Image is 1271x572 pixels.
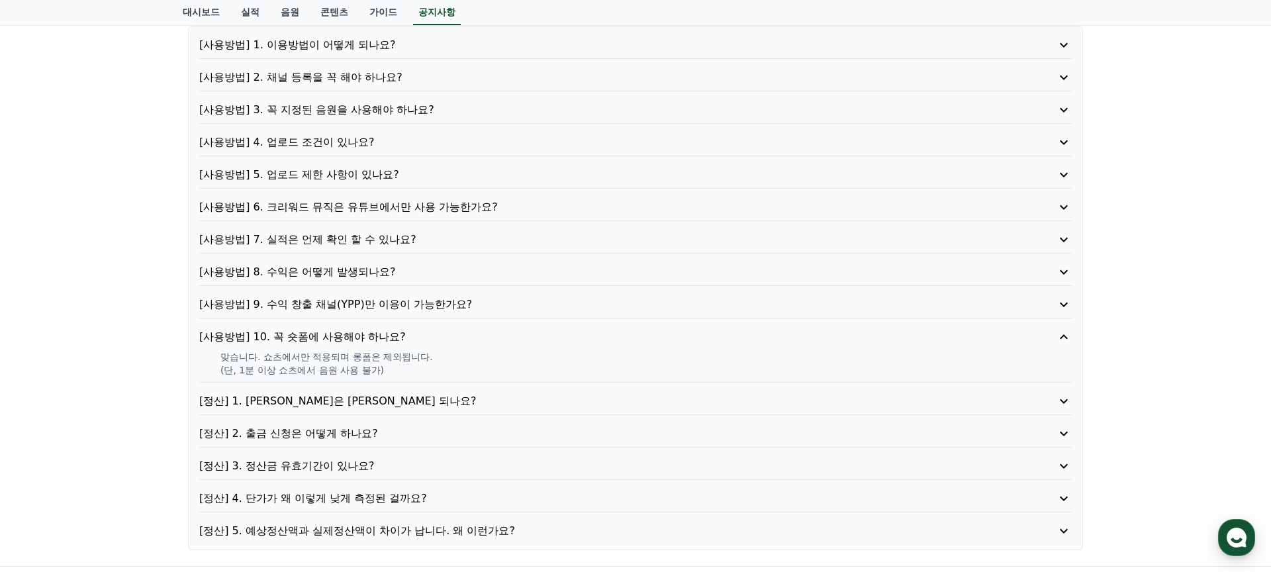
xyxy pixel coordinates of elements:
p: [사용방법] 1. 이용방법이 어떻게 되나요? [199,37,1002,53]
button: [사용방법] 8. 수익은 어떻게 발생되나요? [199,264,1072,280]
span: 설정 [205,440,220,450]
p: (단, 1분 이상 쇼츠에서 음원 사용 불가) [220,363,1072,377]
p: [사용방법] 7. 실적은 언제 확인 할 수 있나요? [199,232,1002,248]
button: [사용방법] 4. 업로드 조건이 있나요? [199,134,1072,150]
p: [정산] 2. 출금 신청은 어떻게 하나요? [199,426,1002,442]
p: 맞습니다. 쇼츠에서만 적용되며 롱폼은 제외됩니다. [220,350,1072,363]
button: [사용방법] 1. 이용방법이 어떻게 되나요? [199,37,1072,53]
p: [사용방법] 3. 꼭 지정된 음원을 사용해야 하나요? [199,102,1002,118]
button: [정산] 2. 출금 신청은 어떻게 하나요? [199,426,1072,442]
button: [정산] 4. 단가가 왜 이렇게 낮게 측정된 걸까요? [199,491,1072,506]
p: [사용방법] 5. 업로드 제한 사항이 있나요? [199,167,1002,183]
button: [정산] 3. 정산금 유효기간이 있나요? [199,458,1072,474]
button: [사용방법] 10. 꼭 숏폼에 사용해야 하나요? [199,329,1072,345]
button: [사용방법] 3. 꼭 지정된 음원을 사용해야 하나요? [199,102,1072,118]
a: 홈 [4,420,87,453]
button: [사용방법] 7. 실적은 언제 확인 할 수 있나요? [199,232,1072,248]
p: [사용방법] 10. 꼭 숏폼에 사용해야 하나요? [199,329,1002,345]
button: [사용방법] 6. 크리워드 뮤직은 유튜브에서만 사용 가능한가요? [199,199,1072,215]
p: [정산] 5. 예상정산액과 실제정산액이 차이가 납니다. 왜 이런가요? [199,523,1002,539]
p: [사용방법] 2. 채널 등록을 꼭 해야 하나요? [199,70,1002,85]
button: [정산] 5. 예상정산액과 실제정산액이 차이가 납니다. 왜 이런가요? [199,523,1072,539]
p: [정산] 1. [PERSON_NAME]은 [PERSON_NAME] 되나요? [199,393,1002,409]
span: 대화 [121,440,137,451]
button: [사용방법] 5. 업로드 제한 사항이 있나요? [199,167,1072,183]
button: [사용방법] 2. 채널 등록을 꼭 해야 하나요? [199,70,1072,85]
button: [사용방법] 9. 수익 창출 채널(YPP)만 이용이 가능한가요? [199,297,1072,312]
p: [사용방법] 8. 수익은 어떻게 발생되나요? [199,264,1002,280]
p: [정산] 3. 정산금 유효기간이 있나요? [199,458,1002,474]
a: 대화 [87,420,171,453]
a: 설정 [171,420,254,453]
button: [정산] 1. [PERSON_NAME]은 [PERSON_NAME] 되나요? [199,393,1072,409]
p: [사용방법] 4. 업로드 조건이 있나요? [199,134,1002,150]
span: 홈 [42,440,50,450]
p: [사용방법] 9. 수익 창출 채널(YPP)만 이용이 가능한가요? [199,297,1002,312]
p: [사용방법] 6. 크리워드 뮤직은 유튜브에서만 사용 가능한가요? [199,199,1002,215]
p: [정산] 4. 단가가 왜 이렇게 낮게 측정된 걸까요? [199,491,1002,506]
